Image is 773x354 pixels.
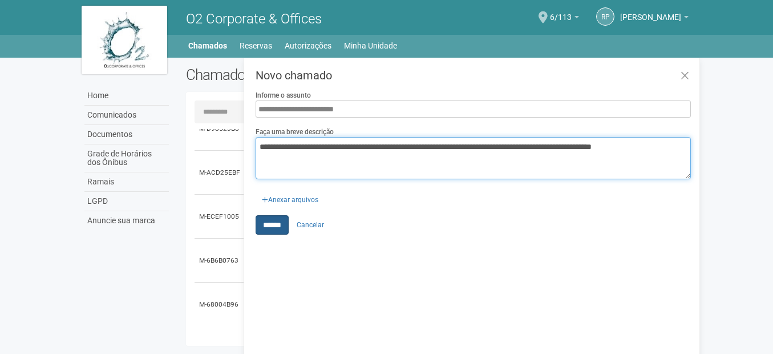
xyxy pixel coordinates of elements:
[84,86,169,106] a: Home
[673,64,697,88] a: Fechar
[256,90,311,100] label: Informe o assunto
[550,2,572,22] span: 6/113
[240,38,272,54] a: Reservas
[256,70,691,81] h3: Novo chamado
[188,38,227,54] a: Chamados
[596,7,614,26] a: RP
[84,172,169,192] a: Ramais
[195,151,246,195] td: M-ACD25EBF
[84,106,169,125] a: Comunicados
[84,211,169,230] a: Anuncie sua marca
[84,144,169,172] a: Grade de Horários dos Ônibus
[82,6,167,74] img: logo.jpg
[84,192,169,211] a: LGPD
[256,127,334,137] label: Faça uma breve descrição
[256,188,325,205] div: Anexar arquivos
[84,125,169,144] a: Documentos
[186,66,387,83] h2: Chamados
[186,11,322,27] span: O2 Corporate & Offices
[195,239,246,283] td: M-6B6B0763
[620,2,681,22] span: Rossana Pugliese
[620,14,689,23] a: [PERSON_NAME]
[195,283,246,327] td: M-68004B96
[344,38,397,54] a: Minha Unidade
[550,14,579,23] a: 6/113
[285,38,331,54] a: Autorizações
[195,195,246,239] td: M-ECEF1005
[290,216,330,234] a: Cancelar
